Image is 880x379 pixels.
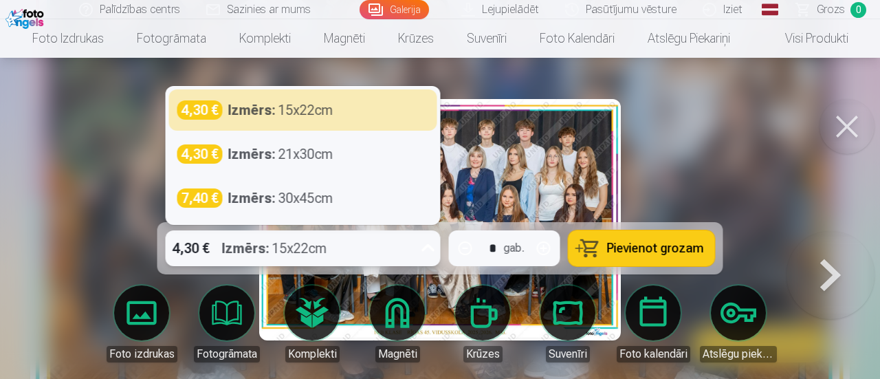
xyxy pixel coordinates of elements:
button: Pievienot grozam [569,230,715,266]
span: 0 [850,2,866,18]
a: Fotogrāmata [188,285,265,362]
a: Komplekti [274,285,351,362]
a: Suvenīri [450,19,523,58]
a: Komplekti [223,19,307,58]
div: Komplekti [285,346,340,362]
a: Visi produkti [747,19,865,58]
a: Suvenīri [529,285,606,362]
a: Foto izdrukas [103,285,180,362]
div: Magnēti [375,346,420,362]
div: 15x22cm [228,100,333,120]
span: Pievienot grozam [607,242,704,255]
a: Atslēgu piekariņi [631,19,747,58]
strong: Izmērs : [228,188,276,208]
a: Atslēgu piekariņi [700,285,777,362]
img: /fa1 [5,6,47,29]
div: 15x22cm [222,230,327,266]
div: 21x30cm [228,144,333,164]
a: Magnēti [307,19,382,58]
strong: Izmērs : [228,100,276,120]
a: Krūzes [382,19,450,58]
a: Foto kalendāri [615,285,692,362]
div: Foto kalendāri [617,346,690,362]
a: Magnēti [359,285,436,362]
div: 4,30 € [177,100,223,120]
a: Krūzes [444,285,521,362]
div: Fotogrāmata [194,346,260,362]
div: Atslēgu piekariņi [700,346,777,362]
strong: Izmērs : [222,239,269,258]
div: Foto izdrukas [107,346,177,362]
a: Fotogrāmata [120,19,223,58]
div: 30x45cm [228,188,333,208]
a: Foto kalendāri [523,19,631,58]
div: Suvenīri [546,346,590,362]
div: 7,40 € [177,188,223,208]
div: Krūzes [463,346,503,362]
div: gab. [504,240,525,257]
strong: Izmērs : [228,144,276,164]
a: Foto izdrukas [16,19,120,58]
div: 4,30 € [177,144,223,164]
span: Grozs [817,1,845,18]
div: 4,30 € [166,230,217,266]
